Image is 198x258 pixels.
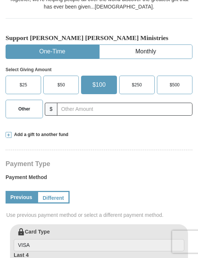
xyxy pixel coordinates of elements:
h5: Support [PERSON_NAME] [PERSON_NAME] Ministries [6,34,192,42]
strong: Select Giving Amount [6,67,51,72]
span: Other [18,103,30,115]
h4: Payment Type [6,161,192,167]
span: $25 [20,79,27,90]
span: $500 [170,79,180,90]
span: Use previous payment method or select a different payment method. [6,211,193,219]
input: Other Amount [57,103,192,116]
span: Add a gift to another fund [11,132,68,138]
label: Card Type [14,228,184,252]
span: $100 [93,79,106,90]
a: Previous [6,191,37,204]
span: $250 [132,79,142,90]
button: One-Time [6,45,99,59]
a: Different [37,191,70,204]
label: Payment Method [6,173,192,185]
span: $ [45,103,57,116]
span: $50 [57,79,65,90]
input: Card Type [14,239,184,252]
button: Monthly [100,45,192,59]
